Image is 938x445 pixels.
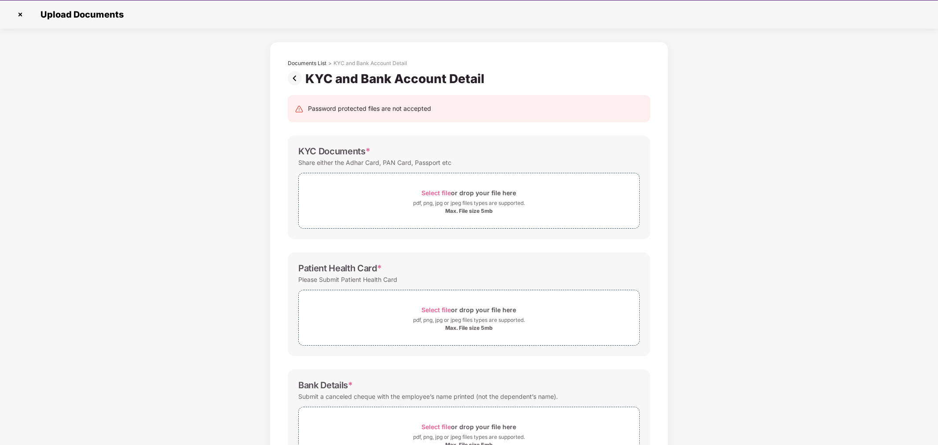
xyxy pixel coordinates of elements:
[288,60,326,67] div: Documents List
[308,104,431,113] div: Password protected files are not accepted
[445,325,493,332] div: Max. File size 5mb
[288,71,305,85] img: svg+xml;base64,PHN2ZyBpZD0iUHJldi0zMngzMiIgeG1sbnM9Imh0dHA6Ly93d3cudzMub3JnLzIwMDAvc3ZnIiB3aWR0aD...
[299,297,639,339] span: Select fileor drop your file herepdf, png, jpg or jpeg files types are supported.Max. File size 5mb
[422,189,451,197] span: Select file
[298,263,382,274] div: Patient Health Card
[305,71,488,86] div: KYC and Bank Account Detail
[413,199,525,208] div: pdf, png, jpg or jpeg files types are supported.
[413,316,525,325] div: pdf, png, jpg or jpeg files types are supported.
[422,421,517,433] div: or drop your file here
[298,390,558,402] div: Submit a canceled cheque with the employee’s name printed (not the dependent’s name).
[32,9,128,20] span: Upload Documents
[413,433,525,441] div: pdf, png, jpg or jpeg files types are supported.
[298,380,353,390] div: Bank Details
[422,304,517,316] div: or drop your file here
[333,60,407,67] div: KYC and Bank Account Detail
[299,180,639,222] span: Select fileor drop your file herepdf, png, jpg or jpeg files types are supported.Max. File size 5mb
[445,208,493,215] div: Max. File size 5mb
[295,105,304,113] img: svg+xml;base64,PHN2ZyB4bWxucz0iaHR0cDovL3d3dy53My5vcmcvMjAwMC9zdmciIHdpZHRoPSIyNCIgaGVpZ2h0PSIyNC...
[422,423,451,430] span: Select file
[328,60,332,67] div: >
[298,274,397,285] div: Please Submit Patient Health Card
[298,146,370,157] div: KYC Documents
[298,157,451,168] div: Share either the Adhar Card, PAN Card, Passport etc
[422,187,517,199] div: or drop your file here
[13,7,27,22] img: svg+xml;base64,PHN2ZyBpZD0iQ3Jvc3MtMzJ4MzIiIHhtbG5zPSJodHRwOi8vd3d3LnczLm9yZy8yMDAwL3N2ZyIgd2lkdG...
[422,306,451,314] span: Select file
